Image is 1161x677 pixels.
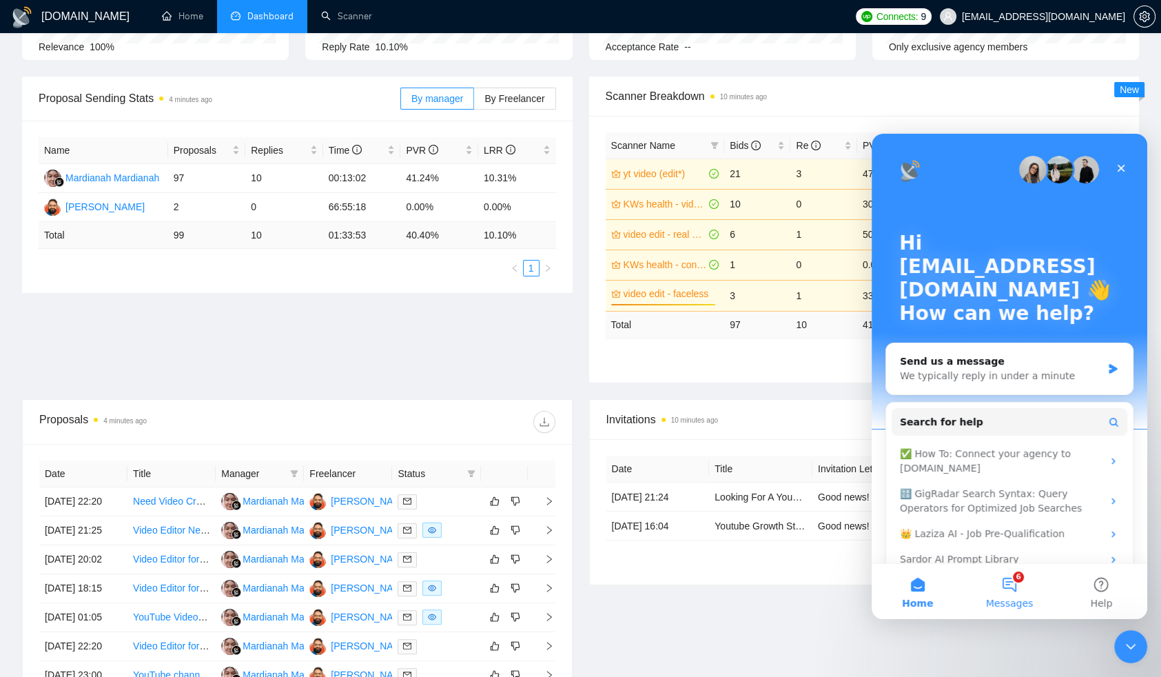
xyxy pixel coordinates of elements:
td: 00:13:02 [323,164,401,193]
img: gigradar-bm.png [232,616,241,626]
td: 21 [724,159,790,189]
img: MM [221,638,238,655]
td: 0 [245,193,323,222]
span: dislike [511,496,520,507]
img: MM [221,609,238,626]
a: Looking For A YouTube Manager [715,492,854,503]
a: MMMardianah Mardianah [221,553,336,564]
td: 10 [790,311,856,338]
img: MM [221,493,238,510]
span: like [490,496,500,507]
a: setting [1133,11,1155,22]
a: MMMardianah Mardianah [221,582,336,593]
span: right [533,583,554,593]
li: 1 [523,260,540,276]
img: AT [309,580,327,597]
span: like [490,612,500,623]
time: 10 minutes ago [720,93,767,101]
span: right [533,641,554,651]
li: Previous Page [506,260,523,276]
td: Total [606,311,725,338]
span: right [533,612,554,622]
span: info-circle [751,141,761,150]
span: 10.10% [376,41,408,52]
a: KWs health - video (edit*) [624,196,707,212]
td: Total [39,222,168,249]
span: left [511,264,519,272]
span: Invitations [606,411,1122,428]
span: eye [428,613,436,621]
img: upwork-logo.png [861,11,872,22]
div: [PERSON_NAME] [331,638,410,654]
td: [DATE] 20:02 [39,545,127,574]
td: YouTube Video Editor and Content Specialist [127,603,216,632]
span: Time [329,145,362,156]
span: crown [611,230,621,239]
td: 99 [168,222,246,249]
a: Video Editor for Engaging Long-Form YouTube & Educational Course Content [133,583,466,594]
img: AT [44,199,61,216]
button: dislike [507,551,524,567]
span: PVR [863,140,895,151]
span: like [490,640,500,651]
span: Bids [730,140,761,151]
a: searchScanner [321,10,372,22]
span: Status [398,466,461,481]
span: filter [708,135,721,156]
img: logo [11,6,33,28]
button: dislike [507,493,524,509]
iframe: Intercom live chat [1114,630,1147,663]
a: AT[PERSON_NAME] [309,553,410,564]
span: check-circle [709,169,719,179]
td: 10 [245,222,323,249]
th: Replies [245,137,323,164]
div: [PERSON_NAME] [331,494,410,509]
td: 1 [790,219,856,250]
span: info-circle [811,141,821,150]
button: dislike [507,580,524,596]
span: Only exclusive agency members [889,41,1028,52]
img: gigradar-bm.png [232,645,241,655]
td: 3 [724,280,790,311]
a: MMMardianah Mardianah [221,524,336,535]
a: AT[PERSON_NAME] [309,582,410,593]
span: info-circle [506,145,515,154]
iframe: Intercom live chat [872,134,1147,619]
span: crown [611,260,621,270]
span: check-circle [709,230,719,239]
img: AT [309,638,327,655]
th: Title [127,461,216,487]
span: By Freelancer [484,93,544,104]
th: Freelancer [304,461,392,487]
span: Connects: [876,9,918,24]
td: Video Editor for Engaging Social Media Clips (From YouTube Content) [127,632,216,661]
img: AT [309,609,327,626]
span: like [490,554,500,565]
span: filter [287,463,301,484]
td: 10.31% [478,164,556,193]
div: [PERSON_NAME] [65,199,145,214]
a: MMMardianah Mardianah [221,640,336,651]
button: download [533,411,555,433]
div: Mardianah Mardianah [243,638,336,654]
img: MM [221,551,238,568]
div: [PERSON_NAME] [331,609,410,625]
span: Proposals [174,143,230,158]
a: YouTube Video Editor and Content Specialist [133,612,325,623]
span: New [1120,84,1139,95]
th: Name [39,137,168,164]
a: Youtube Growth Strategist and Manager (Luxury Watches) [715,521,964,532]
td: 1 [790,280,856,311]
span: Re [796,140,821,151]
td: 33.33% [857,280,923,311]
td: 30.00% [857,189,923,219]
span: Scanner Name [611,140,675,151]
button: like [486,551,503,567]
